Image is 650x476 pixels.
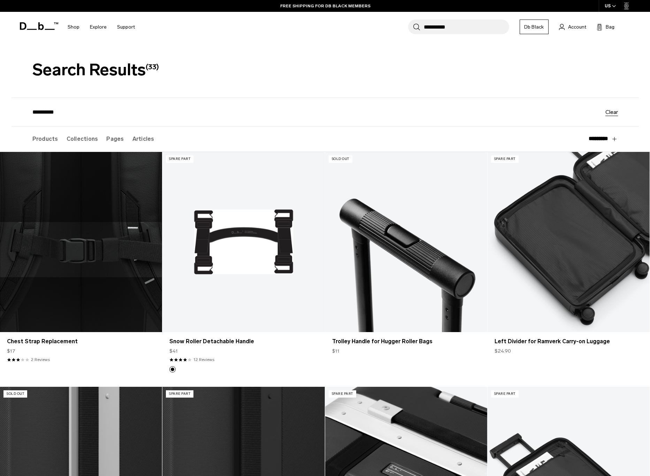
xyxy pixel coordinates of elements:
[166,155,193,163] p: Spare Part
[332,337,480,346] a: Trolley Handle for Hugger Roller Bags
[106,126,124,152] label: Pages
[162,152,324,332] a: Snow Roller Detachable Handle
[495,347,511,355] span: $24.90
[325,152,487,332] a: Trolley Handle for Hugger Roller Bags
[332,347,339,355] span: $11
[597,23,614,31] button: Bag
[146,62,159,71] span: (33)
[488,152,650,332] a: Left Divider for Ramverk Carry-on Luggage
[491,155,519,163] p: Spare Part
[568,23,586,31] span: Account
[3,390,27,398] p: Sold Out
[62,12,140,42] nav: Main Navigation
[329,155,352,163] p: Sold Out
[117,15,135,39] a: Support
[7,337,155,346] a: Chest Strap Replacement
[169,347,178,355] span: $41
[166,390,193,398] p: Spare Part
[68,15,79,39] a: Shop
[606,23,614,31] span: Bag
[169,366,176,373] button: Black Out
[193,356,214,363] a: 12 reviews
[495,337,643,346] a: Left Divider for Ramverk Carry-on Luggage
[169,337,318,346] a: Snow Roller Detachable Handle
[491,390,519,398] p: Spare Part
[90,15,107,39] a: Explore
[605,109,618,115] button: Clear
[7,347,15,355] span: $17
[32,126,58,152] label: Products
[280,3,370,9] a: FREE SHIPPING FOR DB BLACK MEMBERS
[67,126,98,152] label: Collections
[329,390,356,398] p: Spare Part
[132,126,154,152] label: Articles
[520,20,549,34] a: Db Black
[559,23,586,31] a: Account
[31,356,50,363] a: 2 reviews
[32,60,159,79] span: Search Results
